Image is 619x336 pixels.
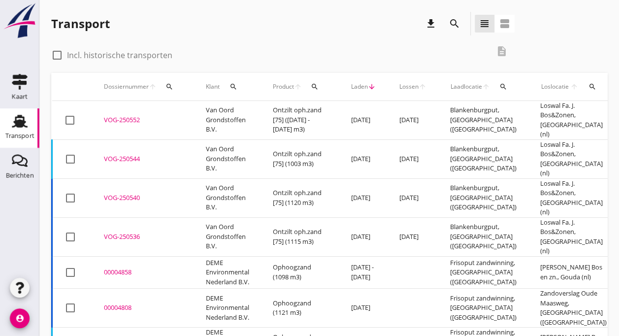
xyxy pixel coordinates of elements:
td: [DATE] [388,139,438,178]
img: logo-small.a267ee39.svg [2,2,37,39]
td: Ontzilt oph.zand [75] (1003 m3) [261,139,339,178]
td: DEME Environmental Nederland B.V. [194,289,261,328]
td: Ontzilt oph.zand [75] (1120 m3) [261,178,339,217]
td: [DATE] - [DATE] [339,256,388,289]
i: search [499,83,507,91]
i: arrow_downward [368,83,376,91]
div: VOG-250544 [104,154,182,164]
div: Klant [206,75,249,99]
td: [DATE] [388,217,438,256]
td: Frisoput zandwinning, [GEOGRAPHIC_DATA] ([GEOGRAPHIC_DATA]) [438,289,528,328]
td: Loswal Fa. J. Bos&Zonen, [GEOGRAPHIC_DATA] (nl) [528,178,619,217]
td: Blankenburgput, [GEOGRAPHIC_DATA] ([GEOGRAPHIC_DATA]) [438,139,528,178]
td: Blankenburgput, [GEOGRAPHIC_DATA] ([GEOGRAPHIC_DATA]) [438,217,528,256]
td: Van Oord Grondstoffen B.V. [194,178,261,217]
i: arrow_upward [569,83,579,91]
td: [PERSON_NAME] Bos en zn., Gouda (nl) [528,256,619,289]
i: arrow_upward [294,83,302,91]
label: Incl. historische transporten [67,50,172,60]
td: [DATE] [339,101,388,140]
td: [DATE] [339,178,388,217]
div: Berichten [6,172,34,178]
div: 00004808 [104,303,182,313]
i: search [588,83,596,91]
i: arrow_upward [482,83,490,91]
span: Laadlocatie [450,82,482,91]
i: search [229,83,237,91]
td: [DATE] [388,178,438,217]
td: [DATE] [339,217,388,256]
td: Van Oord Grondstoffen B.V. [194,101,261,140]
td: Loswal Fa. J. Bos&Zonen, [GEOGRAPHIC_DATA] (nl) [528,139,619,178]
div: VOG-250540 [104,193,182,203]
i: search [165,83,173,91]
td: DEME Environmental Nederland B.V. [194,256,261,289]
i: search [311,83,319,91]
td: Van Oord Grondstoffen B.V. [194,139,261,178]
td: [DATE] [339,139,388,178]
span: Product [273,82,294,91]
span: Loslocatie [540,82,569,91]
i: view_agenda [499,18,511,30]
td: Ontzilt oph.zand [75] ([DATE] - [DATE] m3) [261,101,339,140]
div: VOG-250552 [104,115,182,125]
div: 00004858 [104,268,182,277]
i: account_circle [10,308,30,328]
td: Ophoogzand (1121 m3) [261,289,339,328]
span: Laden [351,82,368,91]
i: download [425,18,437,30]
i: search [449,18,460,30]
td: [DATE] [339,289,388,328]
div: Transport [51,16,110,32]
td: Loswal Fa. J. Bos&Zonen, [GEOGRAPHIC_DATA] (nl) [528,217,619,256]
td: Ontzilt oph.zand [75] (1115 m3) [261,217,339,256]
td: Zandoverslag Oude Maasweg, [GEOGRAPHIC_DATA] ([GEOGRAPHIC_DATA]) [528,289,619,328]
td: Ophoogzand (1098 m3) [261,256,339,289]
i: view_headline [479,18,490,30]
td: Van Oord Grondstoffen B.V. [194,217,261,256]
div: Transport [5,133,34,139]
div: Kaart [12,93,28,100]
span: Dossiernummer [104,82,149,91]
td: Frisoput zandwinning, [GEOGRAPHIC_DATA] ([GEOGRAPHIC_DATA]) [438,256,528,289]
td: Loswal Fa. J. Bos&Zonen, [GEOGRAPHIC_DATA] (nl) [528,101,619,140]
td: Blankenburgput, [GEOGRAPHIC_DATA] ([GEOGRAPHIC_DATA]) [438,178,528,217]
i: arrow_upward [149,83,157,91]
td: [DATE] [388,101,438,140]
span: Lossen [399,82,419,91]
td: Blankenburgput, [GEOGRAPHIC_DATA] ([GEOGRAPHIC_DATA]) [438,101,528,140]
i: arrow_upward [419,83,426,91]
div: VOG-250536 [104,232,182,242]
